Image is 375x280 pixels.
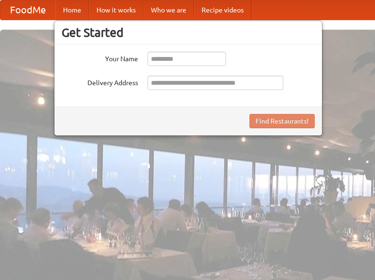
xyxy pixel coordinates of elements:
[89,0,143,20] a: How it works
[62,25,315,40] h3: Get Started
[0,0,55,20] a: FoodMe
[249,114,315,128] button: Find Restaurants!
[194,0,251,20] a: Recipe videos
[55,0,89,20] a: Home
[143,0,194,20] a: Who we are
[62,52,138,64] label: Your Name
[62,76,138,88] label: Delivery Address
